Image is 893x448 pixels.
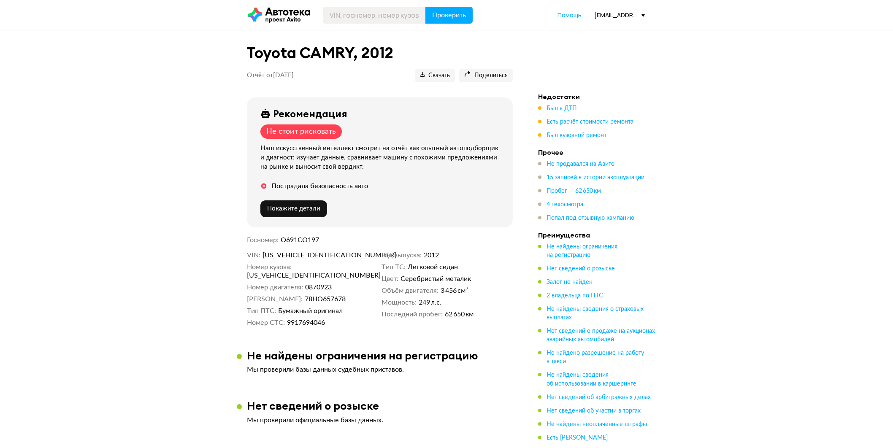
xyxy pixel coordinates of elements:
[538,231,656,239] h4: Преимущества
[547,372,636,386] span: Не найдены сведения об использовании в каршеринге
[547,202,583,208] span: 4 техосмотра
[247,416,513,424] p: Мы проверили официальные базы данных.
[441,286,468,295] span: 3 456 см³
[547,161,614,167] span: Не продавался на Авито
[547,328,655,343] span: Нет сведений о продаже на аукционах аварийных автомобилей
[547,215,634,221] span: Попал под отзывную кампанию
[247,349,478,362] h3: Не найдены ограничения на регистрацию
[323,7,426,24] input: VIN, госномер, номер кузова
[271,182,368,190] div: Пострадала безопасность авто
[547,105,577,111] span: Был в ДТП
[267,205,320,212] span: Покажите детали
[432,12,466,19] span: Проверить
[247,263,292,271] dt: Номер кузова
[547,188,601,194] span: Пробег — 62 650 км
[547,244,617,258] span: Не найдены ограничения на регистрацию
[278,307,343,315] span: Бумажный оригинал
[547,421,647,427] span: Не найдены неоплаченные штрафы
[247,318,285,327] dt: Номер СТС
[273,108,347,119] div: Рекомендация
[408,263,458,271] span: Легковой седан
[247,236,279,244] dt: Госномер
[382,310,443,318] dt: Последний пробег
[547,266,615,272] span: Нет сведений о розыске
[419,298,441,307] span: 249 л.с.
[547,175,644,181] span: 15 записей в истории эксплуатации
[305,283,332,291] span: 0870923
[547,394,651,400] span: Нет сведений об арбитражных делах
[382,251,422,259] dt: Год выпуска
[382,275,398,283] dt: Цвет
[547,132,606,138] span: Был кузовной ремонт
[547,435,608,441] span: Есть [PERSON_NAME]
[260,200,327,217] button: Покажите детали
[445,310,474,318] span: 62 650 км
[459,69,513,82] button: Поделиться
[400,275,471,283] span: Серебристый металик
[247,71,294,80] p: Отчёт от [DATE]
[547,408,641,414] span: Нет сведений об участии в торгах
[547,279,593,285] span: Залог не найден
[464,72,508,80] span: Поделиться
[305,295,346,303] span: 78НО657678
[538,92,656,101] h4: Недостатки
[547,350,644,364] span: Не найдено разрешение на работу в такси
[260,144,503,172] div: Наш искусственный интеллект смотрит на отчёт как опытный автоподборщик и диагност: изучает данные...
[281,237,319,243] span: О691СО197
[382,298,417,307] dt: Мощность
[547,119,633,125] span: Есть расчёт стоимости ремонта
[538,148,656,157] h4: Прочее
[262,251,360,259] span: [US_VEHICLE_IDENTIFICATION_NUMBER]
[247,307,276,315] dt: Тип ПТС
[547,306,644,321] span: Не найдены сведения о страховых выплатах
[266,127,336,136] div: Не стоит рисковать
[557,11,582,19] a: Помощь
[247,271,344,280] span: [US_VEHICLE_IDENTIFICATION_NUMBER]
[382,263,406,271] dt: Тип ТС
[247,251,260,259] dt: VIN
[382,286,438,295] dt: Объём двигателя
[594,11,645,19] div: [EMAIL_ADDRESS][DOMAIN_NAME]
[247,44,513,62] h1: Toyota CAMRY, 2012
[547,293,603,299] span: 2 владельца по ПТС
[247,365,513,374] p: Мы проверили базы данных судебных приставов.
[415,69,455,82] button: Скачать
[424,251,439,259] span: 2012
[247,295,303,303] dt: [PERSON_NAME]
[247,399,379,412] h3: Нет сведений о розыске
[420,72,450,80] span: Скачать
[287,318,325,327] span: 9917694046
[425,7,473,24] button: Проверить
[247,283,303,291] dt: Номер двигателя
